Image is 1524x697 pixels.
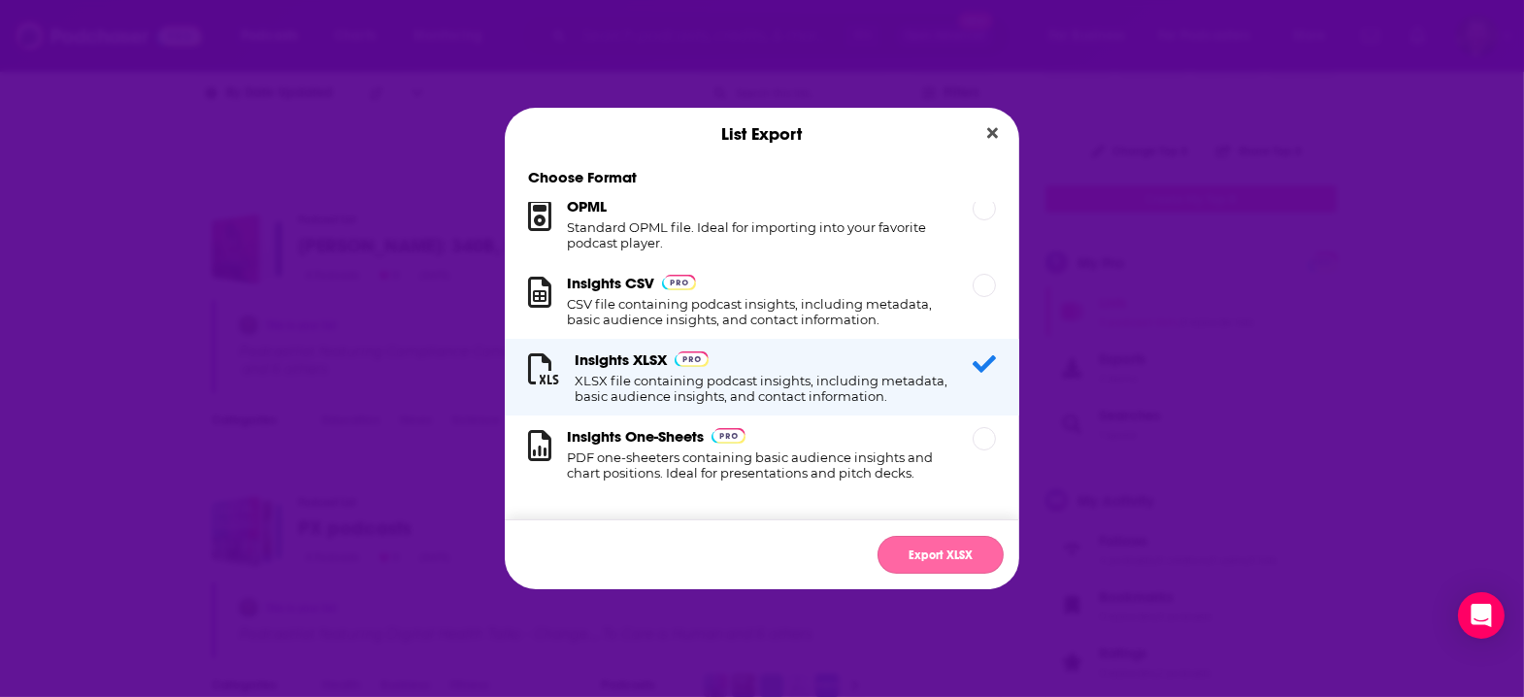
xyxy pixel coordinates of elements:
h3: Insights CSV [567,274,654,292]
h1: XLSX file containing podcast insights, including metadata, basic audience insights, and contact i... [575,373,949,404]
button: Close [979,121,1006,146]
button: Export XLSX [878,536,1004,574]
div: Open Intercom Messenger [1458,592,1505,639]
h3: OPML [567,197,607,216]
h3: Insights One-Sheets [567,427,704,446]
img: Podchaser Pro [675,351,709,367]
h1: CSV file containing podcast insights, including metadata, basic audience insights, and contact in... [567,296,949,327]
h1: Choose Format [505,168,1019,186]
h1: PDF one-sheeters containing basic audience insights and chart positions. Ideal for presentations ... [567,449,949,481]
h1: Standard OPML file. Ideal for importing into your favorite podcast player. [567,219,949,250]
img: Podchaser Pro [712,428,745,444]
h3: Insights XLSX [575,350,667,369]
div: List Export [505,108,1019,160]
img: Podchaser Pro [662,275,696,290]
